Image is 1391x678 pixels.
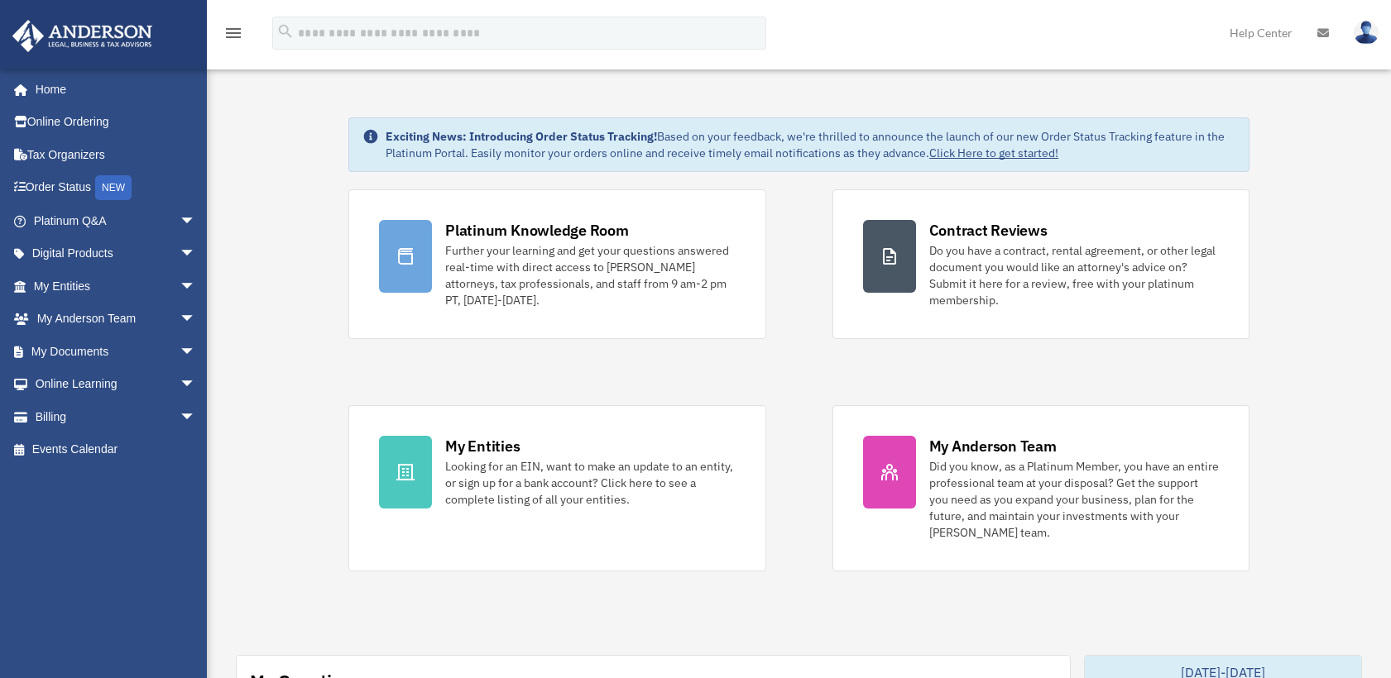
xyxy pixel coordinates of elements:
a: Platinum Q&Aarrow_drop_down [12,204,221,237]
a: Digital Productsarrow_drop_down [12,237,221,270]
img: User Pic [1354,21,1379,45]
img: Anderson Advisors Platinum Portal [7,20,157,52]
div: Further your learning and get your questions answered real-time with direct access to [PERSON_NAM... [445,242,735,308]
div: Based on your feedback, we're thrilled to announce the launch of our new Order Status Tracking fe... [386,128,1235,161]
a: Online Learningarrow_drop_down [12,368,221,401]
span: arrow_drop_down [180,303,213,337]
a: Click Here to get started! [929,146,1058,160]
a: My Anderson Team Did you know, as a Platinum Member, you have an entire professional team at your... [832,405,1250,571]
div: Looking for an EIN, want to make an update to an entity, or sign up for a bank account? Click her... [445,458,735,508]
div: NEW [95,175,132,200]
div: My Anderson Team [929,436,1057,456]
a: My Entitiesarrow_drop_down [12,270,221,303]
span: arrow_drop_down [180,204,213,238]
a: Home [12,73,213,106]
strong: Exciting News: Introducing Order Status Tracking! [386,129,657,144]
i: menu [223,23,243,43]
span: arrow_drop_down [180,335,213,369]
a: Events Calendar [12,433,221,466]
span: arrow_drop_down [180,270,213,303]
a: Order StatusNEW [12,171,221,205]
div: Did you know, as a Platinum Member, you have an entire professional team at your disposal? Get th... [929,458,1219,541]
a: My Entities Looking for an EIN, want to make an update to an entity, or sign up for a bank accoun... [348,405,765,571]
span: arrow_drop_down [180,400,213,434]
a: My Documentsarrow_drop_down [12,335,221,368]
a: Tax Organizers [12,138,221,171]
span: arrow_drop_down [180,237,213,271]
div: Platinum Knowledge Room [445,220,629,241]
a: menu [223,29,243,43]
a: My Anderson Teamarrow_drop_down [12,303,221,336]
a: Online Ordering [12,106,221,139]
i: search [276,22,295,41]
div: Do you have a contract, rental agreement, or other legal document you would like an attorney's ad... [929,242,1219,308]
div: My Entities [445,436,520,456]
div: Contract Reviews [929,220,1048,241]
a: Contract Reviews Do you have a contract, rental agreement, or other legal document you would like... [832,189,1250,339]
span: arrow_drop_down [180,368,213,402]
a: Platinum Knowledge Room Further your learning and get your questions answered real-time with dire... [348,189,765,339]
a: Billingarrow_drop_down [12,400,221,433]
